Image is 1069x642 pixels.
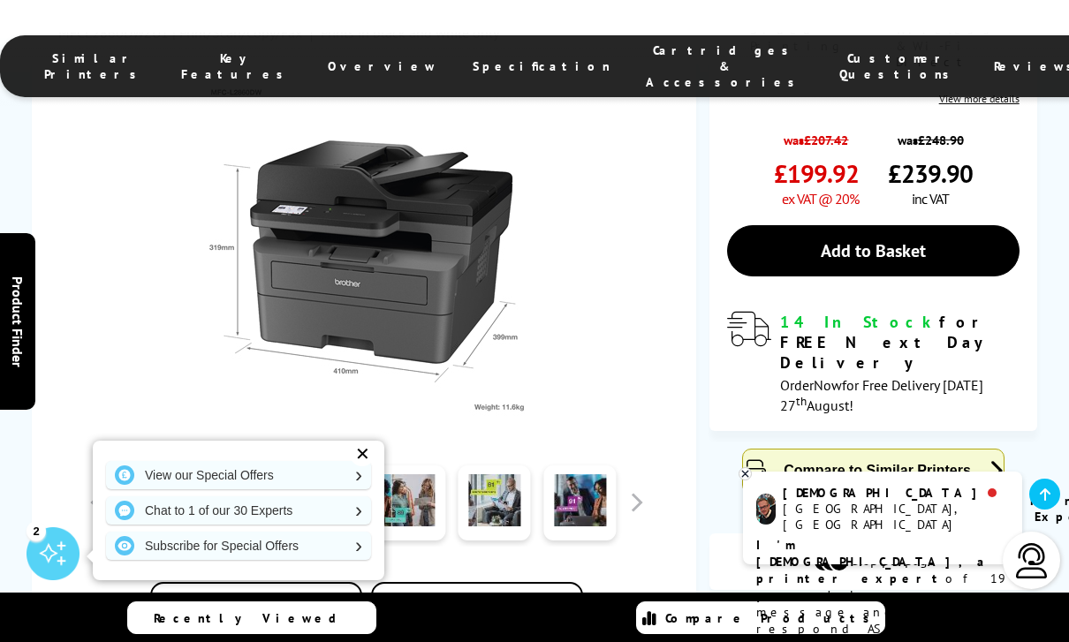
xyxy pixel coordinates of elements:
span: Specification [473,58,610,74]
span: inc VAT [912,190,949,208]
span: Customer Questions [839,50,959,82]
div: Toner Cartridge Costs [709,511,1036,529]
strike: £248.90 [918,132,964,148]
b: I'm [DEMOGRAPHIC_DATA], a printer expert [756,537,989,586]
span: Compare to Similar Printers [784,463,971,478]
img: Brother MFC-L2860DW Thumbnail [193,77,540,423]
strike: £207.42 [804,132,848,148]
span: Recently Viewed [154,610,354,626]
img: chris-livechat.png [756,494,776,525]
span: £199.92 [774,157,859,190]
div: 2 [27,521,46,540]
button: Compare to Similar Printers [743,449,1003,493]
sup: th [796,393,807,409]
span: was [888,123,973,148]
span: Compare Products [665,610,879,626]
a: Recently Viewed [127,601,376,634]
span: £239.90 [888,157,973,190]
span: was [774,123,859,148]
p: of 19 years! Leave me a message and I'll respond ASAP [756,537,1009,638]
span: Overview [328,58,437,74]
span: Cartridges & Accessories [646,42,804,90]
div: ✕ [350,442,375,466]
div: [DEMOGRAPHIC_DATA] [783,485,1008,501]
div: modal_delivery [727,312,1019,413]
span: Now [814,376,842,394]
span: 14 In Stock [780,312,939,332]
span: Product Finder [9,276,27,366]
span: ex VAT @ 20% [782,190,859,208]
div: [GEOGRAPHIC_DATA], [GEOGRAPHIC_DATA] [783,501,1008,532]
div: for FREE Next Day Delivery [780,312,1019,373]
a: View our Special Offers [106,461,371,489]
a: Subscribe for Special Offers [106,532,371,560]
button: Add to Compare [150,582,362,632]
a: Add to Basket [727,225,1019,276]
a: Chat to 1 of our 30 Experts [106,496,371,525]
span: Order for Free Delivery [DATE] 27 August! [780,376,983,414]
a: Compare Products [636,601,885,634]
span: Key Features [181,50,292,82]
button: In the Box [371,582,583,632]
span: Similar Printers [44,50,146,82]
img: user-headset-light.svg [1014,543,1050,578]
